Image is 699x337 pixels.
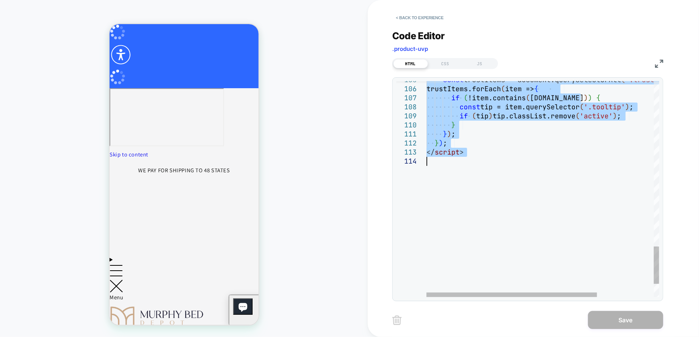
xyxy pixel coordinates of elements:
[468,93,526,102] span: !item.contains
[460,148,464,156] span: >
[396,103,417,112] div: 108
[580,103,584,111] span: (
[435,148,460,156] span: script
[576,112,580,120] span: (
[476,112,489,120] span: tip
[396,157,417,166] div: 114
[584,93,588,102] span: )
[451,93,460,102] span: if
[464,93,468,102] span: (
[629,103,634,111] span: ;
[392,30,445,41] span: Code Editor
[588,311,663,329] button: Save
[625,103,629,111] span: )
[396,121,417,130] div: 110
[460,103,480,111] span: const
[396,112,417,121] div: 109
[480,103,580,111] span: tip = item.querySelector
[396,139,417,148] div: 112
[435,139,439,147] span: }
[426,148,435,156] span: </
[392,316,402,325] img: delete
[596,93,600,102] span: {
[489,112,493,120] span: )
[426,84,501,93] span: trustItems.forEach
[584,103,625,111] span: '.tooltip'
[460,112,468,120] span: if
[530,93,584,102] span: [DOMAIN_NAME]
[655,60,663,68] img: fullscreen
[392,45,428,52] span: .product-uvp
[451,121,455,129] span: }
[526,93,530,102] span: (
[493,112,576,120] span: tip.classList.remove
[463,59,497,68] div: JS
[613,112,617,120] span: )
[472,112,476,120] span: (
[396,130,417,139] div: 111
[451,130,455,138] span: ;
[501,84,505,93] span: (
[588,93,592,102] span: )
[505,84,534,93] span: item =>
[443,130,447,138] span: }
[617,112,621,120] span: ;
[396,84,417,93] div: 106
[392,12,447,24] button: < Back to experience
[443,139,447,147] span: ;
[580,112,613,120] span: 'active'
[428,59,463,68] div: CSS
[534,84,538,93] span: {
[439,139,443,147] span: )
[396,148,417,157] div: 113
[29,141,120,151] p: WE PAY FOR SHIPPING TO 48 STATES
[396,93,417,103] div: 107
[447,130,451,138] span: )
[393,59,428,68] div: HTML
